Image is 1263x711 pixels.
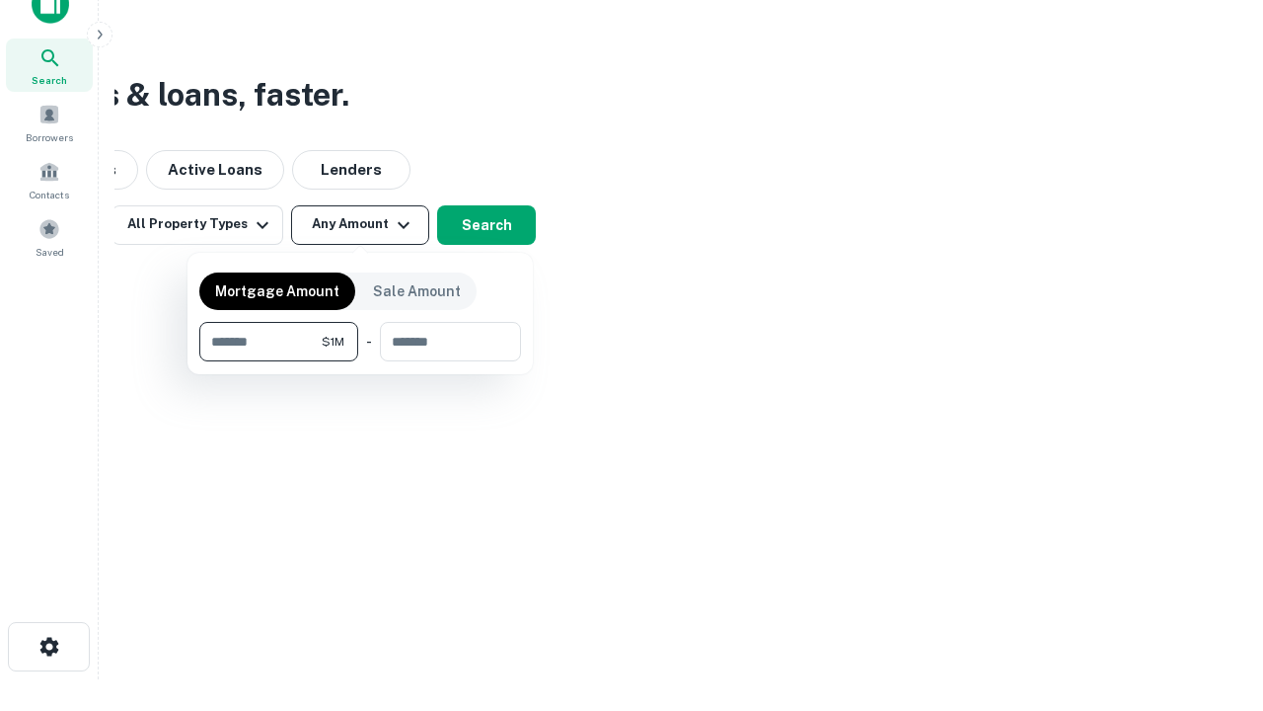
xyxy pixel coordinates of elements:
[1164,553,1263,648] iframe: Chat Widget
[215,280,339,302] p: Mortgage Amount
[373,280,461,302] p: Sale Amount
[366,322,372,361] div: -
[322,333,344,351] span: $1M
